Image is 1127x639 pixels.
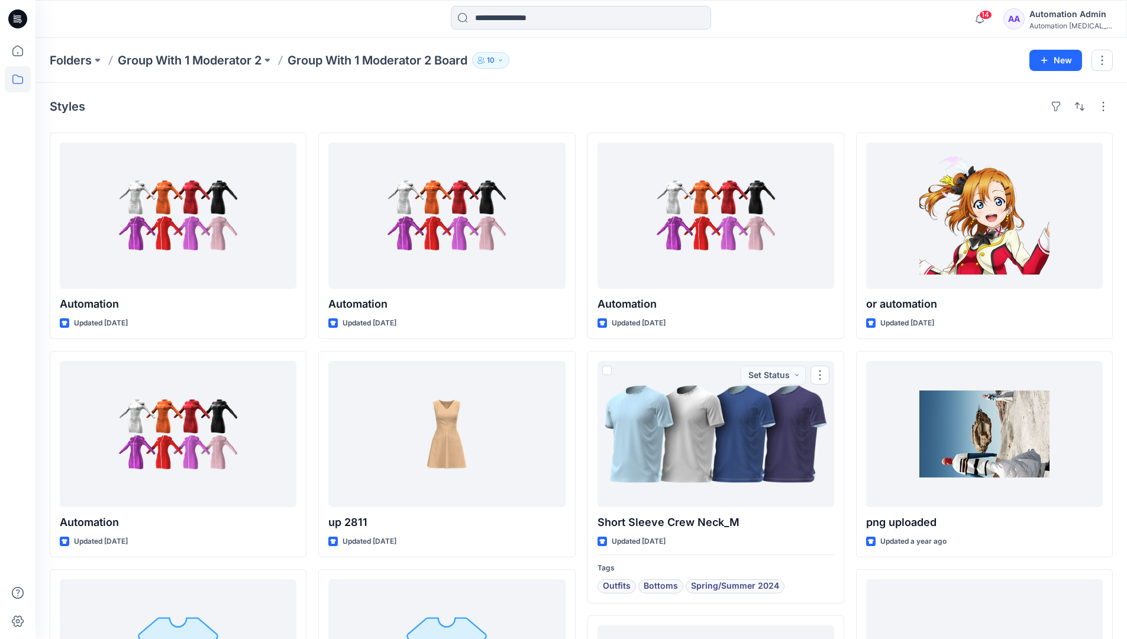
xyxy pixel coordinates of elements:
[74,535,128,548] p: Updated [DATE]
[288,52,467,69] p: Group With 1 Moderator 2 Board
[691,579,779,593] span: Spring/Summer 2024
[60,361,296,507] a: Automation
[1029,21,1112,30] div: Automation [MEDICAL_DATA]...
[866,514,1103,531] p: png uploaded
[598,514,834,531] p: Short Sleeve Crew Neck_M
[612,535,666,548] p: Updated [DATE]
[598,361,834,507] a: Short Sleeve Crew Neck_M
[644,579,678,593] span: Bottoms
[487,54,495,67] p: 10
[598,562,834,575] p: Tags
[328,361,565,507] a: up 2811
[60,514,296,531] p: Automation
[1029,50,1082,71] button: New
[60,296,296,312] p: Automation
[343,535,396,548] p: Updated [DATE]
[880,317,934,330] p: Updated [DATE]
[50,52,92,69] a: Folders
[979,10,992,20] span: 14
[343,317,396,330] p: Updated [DATE]
[118,52,261,69] a: Group With 1 Moderator 2
[866,296,1103,312] p: or automation
[598,143,834,289] a: Automation
[328,143,565,289] a: Automation
[598,296,834,312] p: Automation
[1003,8,1025,30] div: AA
[1029,7,1112,21] div: Automation Admin
[60,143,296,289] a: Automation
[74,317,128,330] p: Updated [DATE]
[328,296,565,312] p: Automation
[472,52,509,69] button: 10
[328,514,565,531] p: up 2811
[880,535,947,548] p: Updated a year ago
[50,99,85,114] h4: Styles
[866,143,1103,289] a: or automation
[866,361,1103,507] a: png uploaded
[612,317,666,330] p: Updated [DATE]
[603,579,631,593] span: Outfits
